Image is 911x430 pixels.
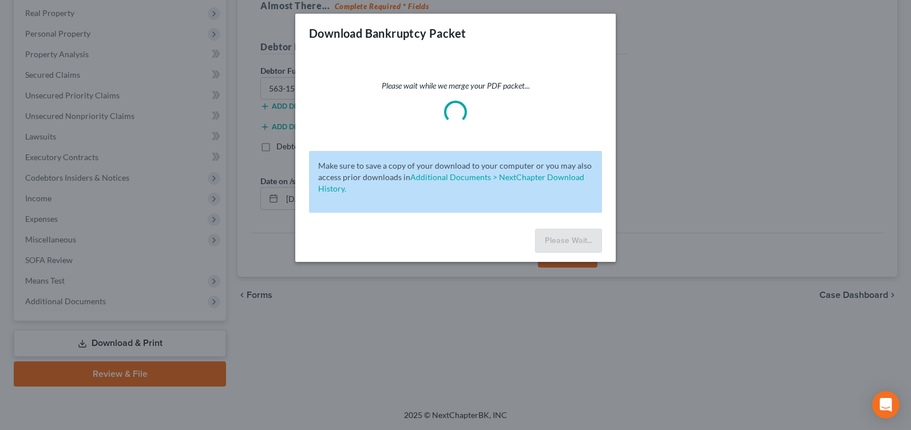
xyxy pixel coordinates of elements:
span: Please Wait... [545,236,592,245]
a: Additional Documents > NextChapter Download History. [318,172,584,193]
p: Please wait while we merge your PDF packet... [309,80,602,91]
h3: Download Bankruptcy Packet [309,25,466,41]
button: Please Wait... [535,229,602,253]
p: Make sure to save a copy of your download to your computer or you may also access prior downloads in [318,160,593,194]
div: Open Intercom Messenger [872,391,900,419]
